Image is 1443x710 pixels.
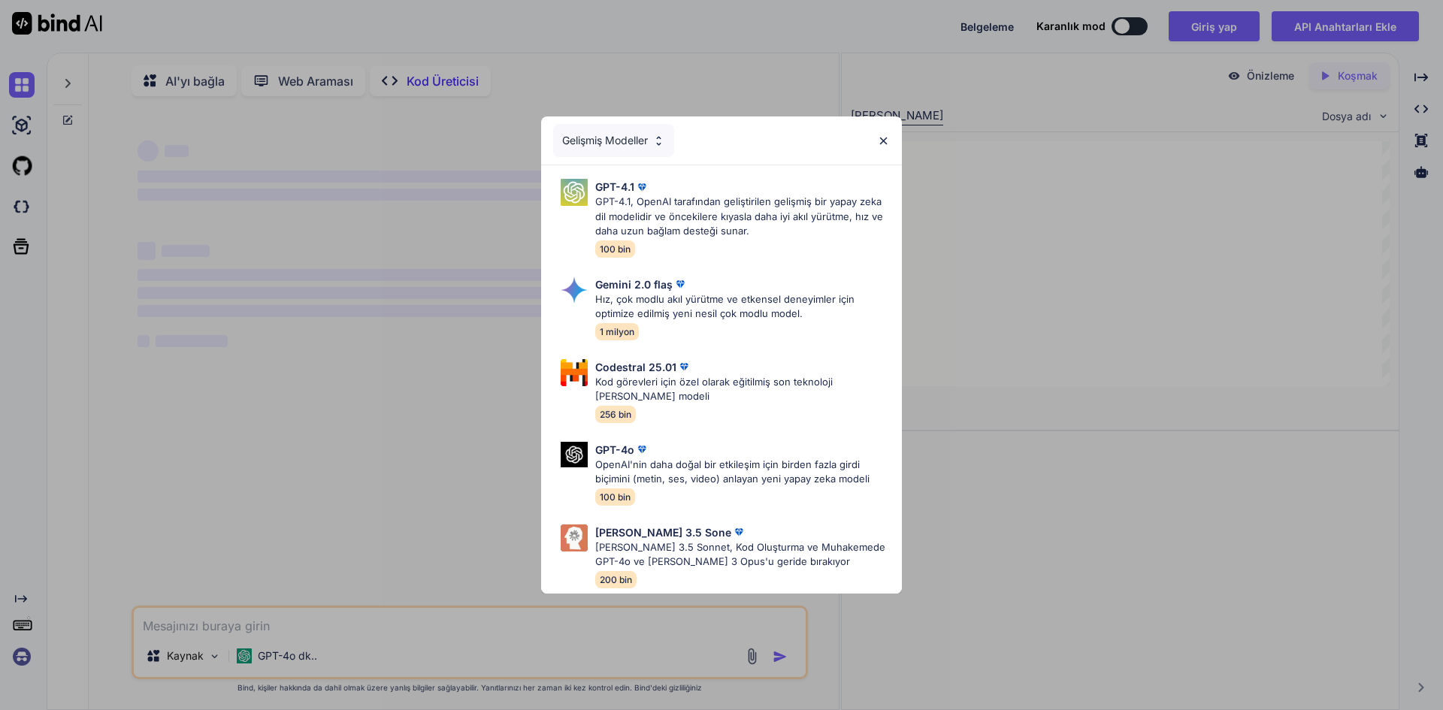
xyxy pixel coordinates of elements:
img: kapalı [877,134,890,147]
img: prim [673,276,688,292]
img: prim [731,524,746,539]
font: Hız, çok modlu akıl yürütme ve etkensel deneyimler için optimize edilmiş yeni nesil çok modlu model. [595,293,855,320]
font: 100 bin [600,491,631,503]
img: Modelleri Seçin [561,359,588,386]
font: Gemini 2.0 flaş [595,278,673,291]
img: Modelleri Seçin [561,276,588,304]
img: prim [634,180,649,195]
font: Codestral 25.01 [595,361,676,373]
font: 1 milyon [600,326,634,337]
font: Kod görevleri için özel olarak eğitilmiş son teknoloji [PERSON_NAME] modeli [595,376,833,403]
img: prim [634,442,649,457]
font: [PERSON_NAME] 3.5 Sonnet, Kod Oluşturma ve Muhakemede GPT-4o ve [PERSON_NAME] 3 Opus'u geride bır... [595,541,885,568]
font: Gelişmiş Modeller [562,134,648,147]
img: prim [676,359,691,374]
font: 100 bin [600,243,631,255]
img: Modelleri Seçin [561,524,588,551]
font: GPT-4o [595,443,634,456]
font: GPT-4.1 [595,180,634,193]
img: Modelleri Seçin [652,134,665,147]
font: 256 bin [600,409,631,420]
font: [PERSON_NAME] 3.5 Sone [595,526,731,539]
font: OpenAI'nin daha doğal bir etkileşim için birden fazla girdi biçimini (metin, ses, video) anlayan ... [595,458,870,485]
font: GPT-4.1, OpenAI tarafından geliştirilen gelişmiş bir yapay zeka dil modelidir ve öncekilere kıyas... [595,195,883,237]
img: Modelleri Seçin [561,179,588,206]
img: Modelleri Seçin [561,442,588,468]
font: 200 bin [600,574,632,585]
